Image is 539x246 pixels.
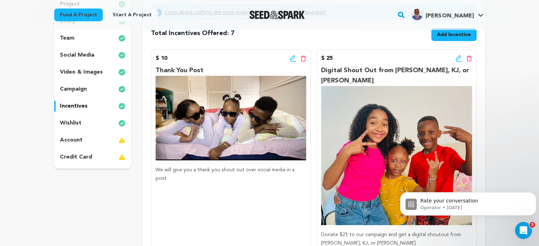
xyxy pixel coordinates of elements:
iframe: Intercom notifications message [397,177,539,227]
a: Seed&Spark Homepage [249,11,305,19]
img: warning-full.svg [118,153,125,161]
p: wishlist [60,119,82,127]
p: Thank You Post [156,65,306,76]
img: check-circle-full.svg [118,119,125,127]
button: account [54,135,131,146]
img: check-circle-full.svg [118,85,125,93]
p: social media [60,51,94,59]
span: KJ F.'s Profile [410,7,485,22]
iframe: Intercom live chat [515,222,532,239]
p: incentives [60,102,88,110]
img: check-circle-full.svg [118,68,125,76]
button: incentives [54,101,131,112]
p: team [60,34,74,42]
span: Add Incentive [437,31,471,38]
span: Total Incentives Offered: [151,30,229,36]
a: KJ F.'s Profile [410,7,485,20]
img: incentive [321,86,472,225]
a: Start a project [107,8,157,21]
p: campaign [60,85,87,93]
button: wishlist [54,118,131,129]
img: warning-full.svg [118,136,125,144]
button: credit card [54,151,131,163]
img: Seed&Spark Logo Dark Mode [249,11,305,19]
button: team [54,33,131,44]
p: video & images [60,68,103,76]
img: check-circle-full.svg [118,34,125,42]
p: credit card [60,153,92,161]
h4: 7 [151,28,235,38]
button: Add Incentive [431,28,477,41]
a: Fund a project [54,8,103,21]
img: b7ef8a18ec15b14f.jpg [411,9,423,20]
p: $ 10 [156,54,167,63]
button: campaign [54,84,131,95]
p: $ 25 [321,54,333,63]
button: social media [54,50,131,61]
span: 3 [529,222,535,228]
span: [PERSON_NAME] [426,13,473,19]
p: account [60,136,83,144]
img: check-circle-full.svg [118,102,125,110]
img: check-circle-full.svg [118,51,125,59]
div: KJ F.'s Profile [411,9,473,20]
p: We will give you a thank you shout out over social media in a post [156,166,306,183]
p: Digital Shout Out from [PERSON_NAME], KJ, or [PERSON_NAME] [321,65,472,86]
button: video & images [54,67,131,78]
img: incentive [156,76,306,160]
